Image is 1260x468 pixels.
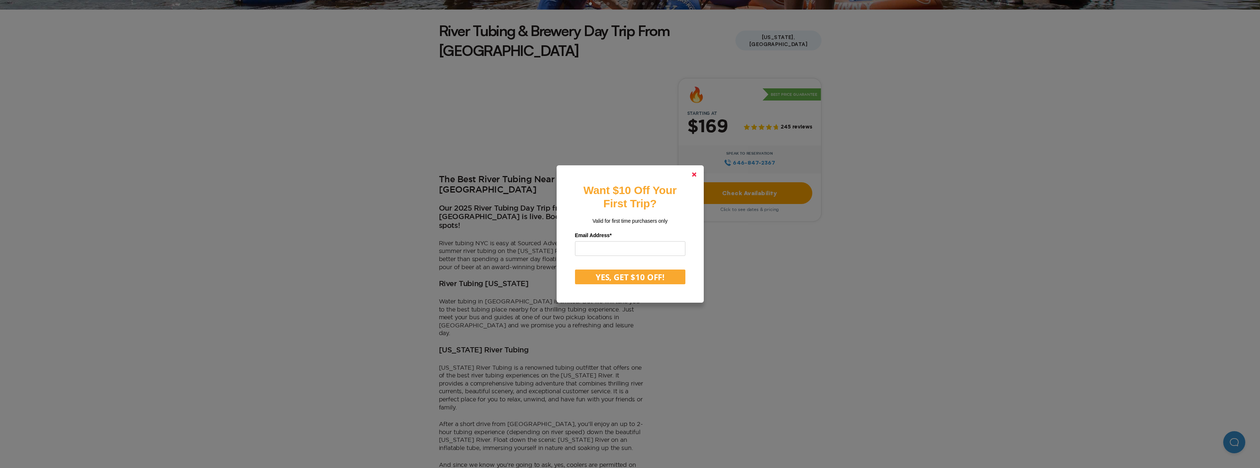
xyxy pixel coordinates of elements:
[685,166,703,183] a: Close
[592,218,667,224] span: Valid for first time purchasers only
[575,270,685,284] button: YES, GET $10 OFF!
[610,232,611,238] span: Required
[583,184,677,210] strong: Want $10 Off Your First Trip?
[575,230,685,241] label: Email Address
